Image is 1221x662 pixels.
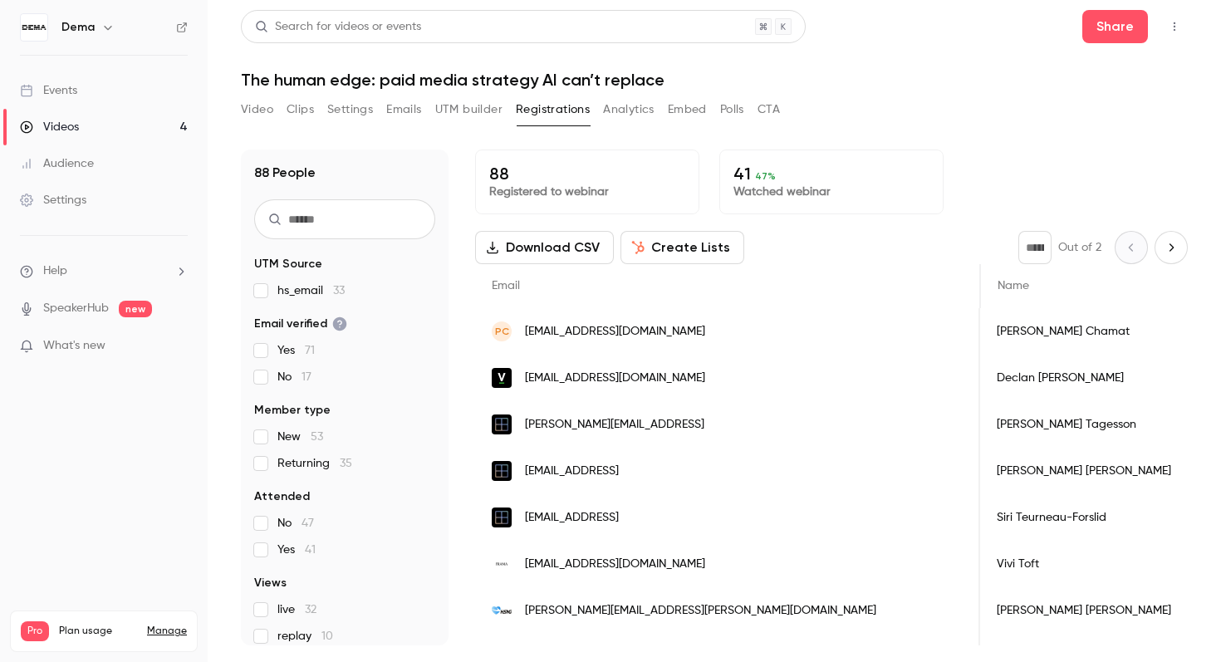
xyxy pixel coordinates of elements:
[516,96,590,123] button: Registrations
[20,119,79,135] div: Videos
[475,231,614,264] button: Download CSV
[43,262,67,280] span: Help
[287,96,314,123] button: Clips
[255,18,421,36] div: Search for videos or events
[21,621,49,641] span: Pro
[241,70,1188,90] h1: The human edge: paid media strategy AI can’t replace
[495,324,509,339] span: PC
[492,280,520,292] span: Email
[668,96,707,123] button: Embed
[305,604,316,615] span: 32
[998,280,1029,292] span: Name
[1058,239,1101,256] p: Out of 2
[386,96,421,123] button: Emails
[277,628,333,645] span: replay
[277,342,315,359] span: Yes
[603,96,655,123] button: Analytics
[492,508,512,527] img: dema.ai
[489,184,685,200] p: Registered to webinar
[980,355,1190,401] div: Declan [PERSON_NAME]
[733,184,929,200] p: Watched webinar
[1082,10,1148,43] button: Share
[59,625,137,638] span: Plan usage
[492,601,512,620] img: hsng.com
[525,323,705,341] span: [EMAIL_ADDRESS][DOMAIN_NAME]
[980,401,1190,448] div: [PERSON_NAME] Tagesson
[147,625,187,638] a: Manage
[492,461,512,481] img: dema.ai
[254,256,322,272] span: UTM Source
[61,19,95,36] h6: Dema
[20,82,77,99] div: Events
[327,96,373,123] button: Settings
[43,337,105,355] span: What's new
[435,96,503,123] button: UTM builder
[620,231,744,264] button: Create Lists
[254,163,316,183] h1: 88 People
[277,455,352,472] span: Returning
[758,96,780,123] button: CTA
[525,509,619,527] span: [EMAIL_ADDRESS]
[277,369,311,385] span: No
[492,554,512,574] img: framacph.com
[489,164,685,184] p: 88
[980,448,1190,494] div: [PERSON_NAME] [PERSON_NAME]
[168,339,188,354] iframe: Noticeable Trigger
[525,463,619,480] span: [EMAIL_ADDRESS]
[492,414,512,434] img: dema.ai
[241,96,273,123] button: Video
[733,164,929,184] p: 41
[277,542,316,558] span: Yes
[305,544,316,556] span: 41
[333,285,345,297] span: 33
[43,300,109,317] a: SpeakerHub
[980,308,1190,355] div: [PERSON_NAME] Chamat
[311,431,323,443] span: 53
[525,370,705,387] span: [EMAIL_ADDRESS][DOMAIN_NAME]
[305,345,315,356] span: 71
[254,575,287,591] span: Views
[20,192,86,208] div: Settings
[302,517,314,529] span: 47
[254,488,310,505] span: Attended
[20,262,188,280] li: help-dropdown-opener
[277,429,323,445] span: New
[21,14,47,41] img: Dema
[254,402,331,419] span: Member type
[525,556,705,573] span: [EMAIL_ADDRESS][DOMAIN_NAME]
[755,170,776,182] span: 47 %
[720,96,744,123] button: Polls
[340,458,352,469] span: 35
[277,515,314,532] span: No
[1161,13,1188,40] button: Top Bar Actions
[525,416,704,434] span: [PERSON_NAME][EMAIL_ADDRESS]
[492,368,512,388] img: vervaunt.com
[20,155,94,172] div: Audience
[119,301,152,317] span: new
[302,371,311,383] span: 17
[525,602,876,620] span: [PERSON_NAME][EMAIL_ADDRESS][PERSON_NAME][DOMAIN_NAME]
[277,282,345,299] span: hs_email
[277,601,316,618] span: live
[980,587,1190,634] div: [PERSON_NAME] [PERSON_NAME]
[321,630,333,642] span: 10
[254,316,347,332] span: Email verified
[1155,231,1188,264] button: Next page
[980,541,1190,587] div: Vivi Toft
[980,494,1190,541] div: Siri Teurneau-Forslid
